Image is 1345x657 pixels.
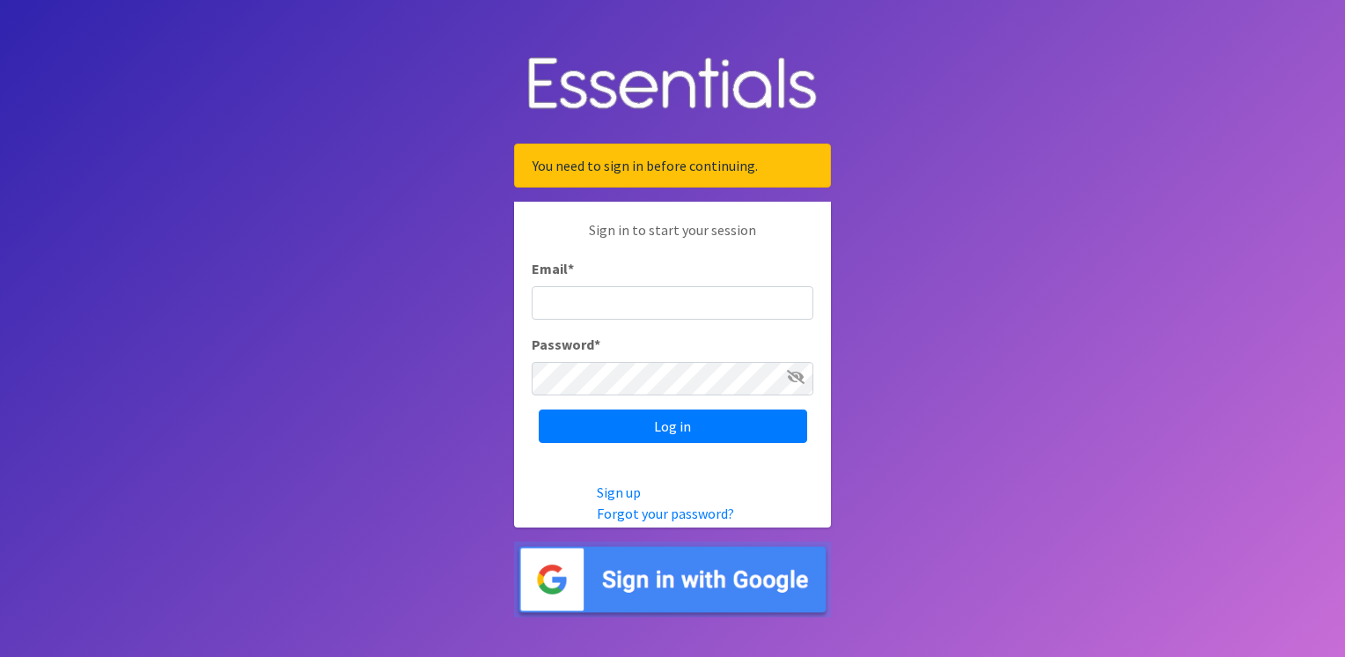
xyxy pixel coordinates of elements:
input: Log in [539,410,807,443]
label: Email [532,258,574,279]
abbr: required [568,260,574,277]
div: You need to sign in before continuing. [514,144,831,188]
p: Sign in to start your session [532,219,813,258]
a: Sign up [597,484,641,501]
a: Forgot your password? [597,505,734,522]
label: Password [532,334,600,355]
img: Sign in with Google [514,542,831,618]
img: Human Essentials [514,40,831,130]
abbr: required [594,336,600,353]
